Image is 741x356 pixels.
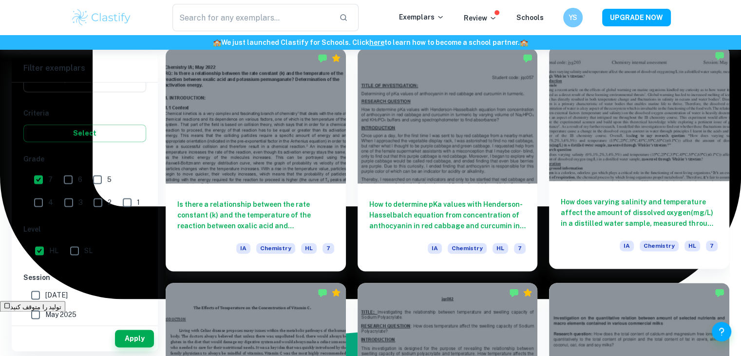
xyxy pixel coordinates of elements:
[509,288,519,297] img: Marked
[448,243,487,254] span: Chemistry
[520,39,528,46] span: 🏫
[331,53,341,63] div: Premium
[715,288,724,297] img: Marked
[236,243,250,254] span: IA
[706,240,718,251] span: 7
[620,240,634,251] span: IA
[23,272,146,283] h6: Session
[48,174,53,185] span: 7
[358,48,538,271] a: How to determine pKa values with Henderson-Hasselbalch equation from concentration of anthocyanin...
[428,243,442,254] span: IA
[4,302,61,310] div: تولید را متوقف کنید
[602,9,671,26] button: UPGRADE NOW
[12,55,158,82] h6: Filter exemplars
[399,12,444,22] p: Exemplars
[318,53,327,63] img: Marked
[640,240,679,251] span: Chemistry
[137,197,140,208] span: 1
[2,37,739,48] h6: We just launched Clastify for Schools. Click to learn how to become a school partner.
[172,4,332,31] input: Search for any exemplars...
[213,39,221,46] span: 🏫
[84,245,93,256] span: SL
[78,174,82,185] span: 6
[23,108,146,119] h6: Criteria
[523,53,532,63] img: Marked
[514,243,526,254] span: 7
[523,288,532,297] div: Premium
[323,243,334,254] span: 7
[23,154,146,164] h6: Grade
[23,124,146,142] button: Select
[561,197,718,229] h6: How does varying salinity and temperature affect the amount of dissolved oxygen(mg/L) in a distil...
[49,245,58,256] span: HL
[45,309,76,320] span: May 2025
[369,39,384,46] a: here
[464,13,497,23] p: Review
[166,48,346,271] a: Is there a relationship between the rate constant (k) and the temperature of the reaction between...
[549,48,729,271] a: How does varying salinity and temperature affect the amount of dissolved oxygen(mg/L) in a distil...
[563,8,583,27] button: YS
[516,14,544,21] a: Schools
[78,197,83,208] span: 3
[71,8,133,27] img: Clastify logo
[256,243,295,254] span: Chemistry
[369,199,526,231] h6: How to determine pKa values with Henderson-Hasselbalch equation from concentration of anthocyanin...
[318,288,327,297] img: Marked
[712,322,731,341] button: Help and Feedback
[567,12,578,23] h6: YS
[493,243,508,254] span: HL
[45,290,68,300] span: [DATE]
[331,288,341,297] div: Premium
[108,197,112,208] span: 2
[48,197,53,208] span: 4
[715,51,724,60] img: Marked
[107,174,112,185] span: 5
[115,330,154,347] button: Apply
[301,243,317,254] span: HL
[23,224,146,235] h6: Level
[177,199,334,231] h6: Is there a relationship between the rate constant (k) and the temperature of the reaction between...
[684,240,700,251] span: HL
